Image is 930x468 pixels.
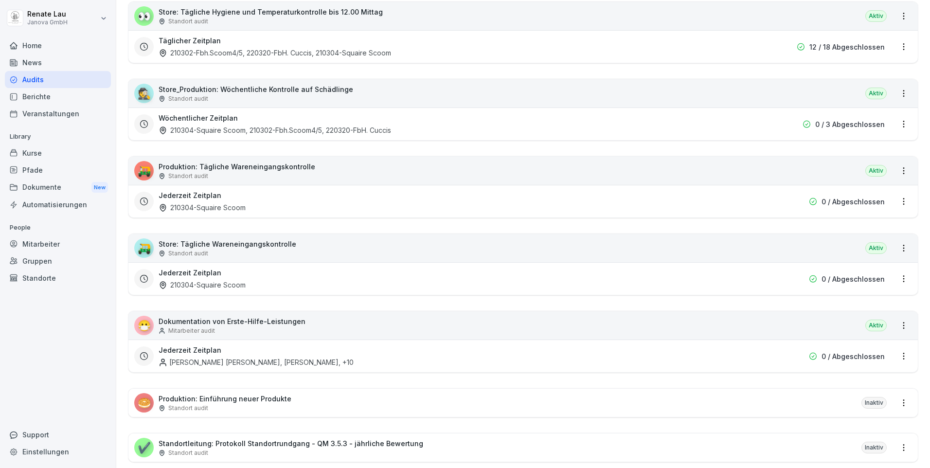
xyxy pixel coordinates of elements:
p: Produktion: Einführung neuer Produkte [159,394,291,404]
div: [PERSON_NAME] [PERSON_NAME], [PERSON_NAME] , +10 [159,357,354,367]
p: 0 / Abgeschlossen [822,197,885,207]
div: Aktiv [865,320,887,331]
h3: Jederzeit Zeitplan [159,190,221,200]
p: Dokumentation von Erste-Hilfe-Leistungen [159,316,305,326]
div: Aktiv [865,10,887,22]
a: Berichte [5,88,111,105]
p: Library [5,129,111,144]
div: Inaktiv [861,442,887,453]
p: Renate Lau [27,10,68,18]
a: Einstellungen [5,443,111,460]
p: Janova GmbH [27,19,68,26]
div: Aktiv [865,88,887,99]
div: Support [5,426,111,443]
p: Store_Produktion: Wöchentliche Kontrolle auf Schädlinge [159,84,353,94]
p: Standort audit [168,172,208,180]
div: Aktiv [865,165,887,177]
h3: Jederzeit Zeitplan [159,345,221,355]
p: 0 / 3 Abgeschlossen [815,119,885,129]
p: Store: Tägliche Hygiene und Temperaturkontrolle bis 12.00 Mittag [159,7,383,17]
a: News [5,54,111,71]
a: DokumenteNew [5,179,111,197]
div: 210304-Squaire Scoom [159,280,246,290]
a: Home [5,37,111,54]
a: Standorte [5,270,111,287]
a: Audits [5,71,111,88]
div: ✔️ [134,438,154,457]
div: 🥯 [134,393,154,413]
div: 210302-Fbh.Scoom4/5, 220320-FbH. Cuccis, 210304-Squaire Scoom [159,48,391,58]
p: 0 / Abgeschlossen [822,274,885,284]
p: People [5,220,111,235]
p: Store: Tägliche Wareneingangskontrolle [159,239,296,249]
h3: Jederzeit Zeitplan [159,268,221,278]
h3: Täglicher Zeitplan [159,36,221,46]
div: 👀 [134,6,154,26]
a: Veranstaltungen [5,105,111,122]
div: New [91,182,108,193]
p: 0 / Abgeschlossen [822,351,885,361]
p: Mitarbeiter audit [168,326,215,335]
a: Gruppen [5,252,111,270]
div: 🛺 [134,161,154,180]
p: Standort audit [168,17,208,26]
a: Mitarbeiter [5,235,111,252]
p: Standort audit [168,249,208,258]
div: Dokumente [5,179,111,197]
a: Pfade [5,162,111,179]
div: 🕵️ [134,84,154,103]
div: 🛺 [134,238,154,258]
a: Automatisierungen [5,196,111,213]
div: Inaktiv [861,397,887,409]
p: Produktion: Tägliche Wareneingangskontrolle [159,162,315,172]
div: 210304-Squaire Scoom [159,202,246,213]
p: Standort audit [168,94,208,103]
p: Standort audit [168,449,208,457]
div: Aktiv [865,242,887,254]
p: 12 / 18 Abgeschlossen [809,42,885,52]
div: 😷 [134,316,154,335]
div: 210304-Squaire Scoom, 210302-Fbh.Scoom4/5, 220320-FbH. Cuccis [159,125,391,135]
p: Standortleitung: Protokoll Standortrundgang - QM 3.5.3 - jährliche Bewertung [159,438,423,449]
p: Standort audit [168,404,208,413]
h3: Wöchentlicher Zeitplan [159,113,238,123]
a: Kurse [5,144,111,162]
